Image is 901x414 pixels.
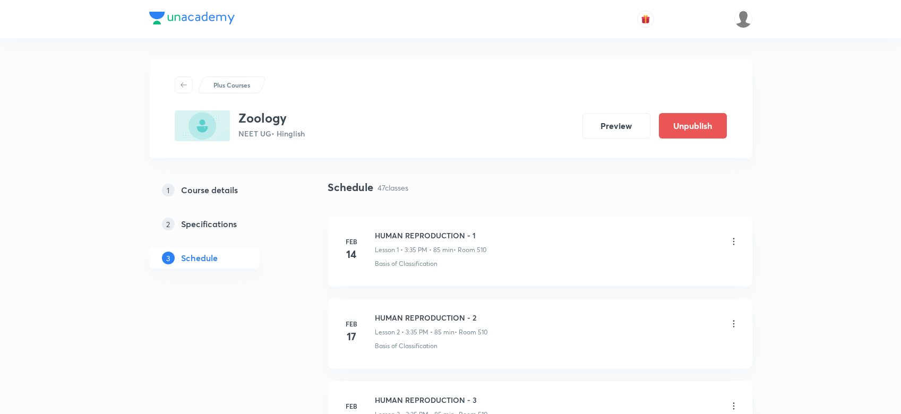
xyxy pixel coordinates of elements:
h4: Schedule [328,179,373,195]
p: 1 [162,184,175,196]
h5: Specifications [181,218,237,230]
p: • Room 510 [454,327,487,337]
button: Unpublish [659,113,727,139]
p: Lesson 1 • 3:35 PM • 85 min [375,245,453,255]
h6: HUMAN REPRODUCTION - 3 [375,394,487,406]
p: • Room 510 [453,245,486,255]
a: 1Course details [149,179,294,201]
h4: 17 [341,329,362,344]
p: Plus Courses [213,80,250,90]
img: Shahrukh Ansari [734,10,752,28]
h6: HUMAN REPRODUCTION - 2 [375,312,487,323]
h6: Feb [341,237,362,246]
img: C60EEA20-0BCB-4381-855D-02EA6F175A8E_plus.png [175,110,230,141]
img: Company Logo [149,12,235,24]
h6: Feb [341,401,362,411]
h3: Zoology [238,110,305,126]
button: avatar [637,11,654,28]
p: 3 [162,252,175,264]
p: 47 classes [377,182,408,193]
button: Preview [582,113,650,139]
p: Basis of Classification [375,259,437,269]
p: Lesson 2 • 3:35 PM • 85 min [375,327,454,337]
h5: Schedule [181,252,218,264]
p: Basis of Classification [375,341,437,351]
a: 2Specifications [149,213,294,235]
h4: 14 [341,246,362,262]
h6: Feb [341,319,362,329]
h6: HUMAN REPRODUCTION - 1 [375,230,486,241]
h5: Course details [181,184,238,196]
p: NEET UG • Hinglish [238,128,305,139]
a: Company Logo [149,12,235,27]
p: 2 [162,218,175,230]
img: avatar [641,14,650,24]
